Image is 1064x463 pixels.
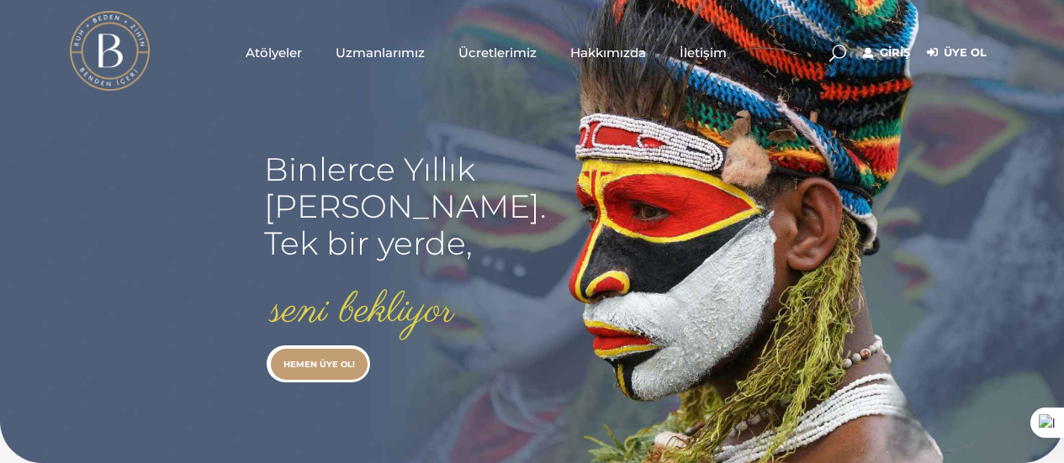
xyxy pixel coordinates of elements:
[229,10,319,94] a: Atölyeler
[553,10,663,94] a: Hakkımızda
[271,287,454,334] rs-layer: seni bekliyor
[70,11,150,91] img: light logo
[271,349,368,380] a: HEMEN ÜYE OL!
[319,10,442,94] a: Uzmanlarımız
[663,10,744,94] a: İletişim
[336,43,425,62] span: Uzmanlarımız
[264,151,547,262] rs-layer: Binlerce Yıllık [PERSON_NAME]. Tek bir yerde,
[927,43,987,63] a: Üye Ol
[570,43,646,62] span: Hakkımızda
[442,10,553,94] a: Ücretlerimiz
[680,43,727,62] span: İletişim
[246,43,302,62] span: Atölyeler
[863,43,910,63] a: Giriş
[458,43,537,62] span: Ücretlerimiz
